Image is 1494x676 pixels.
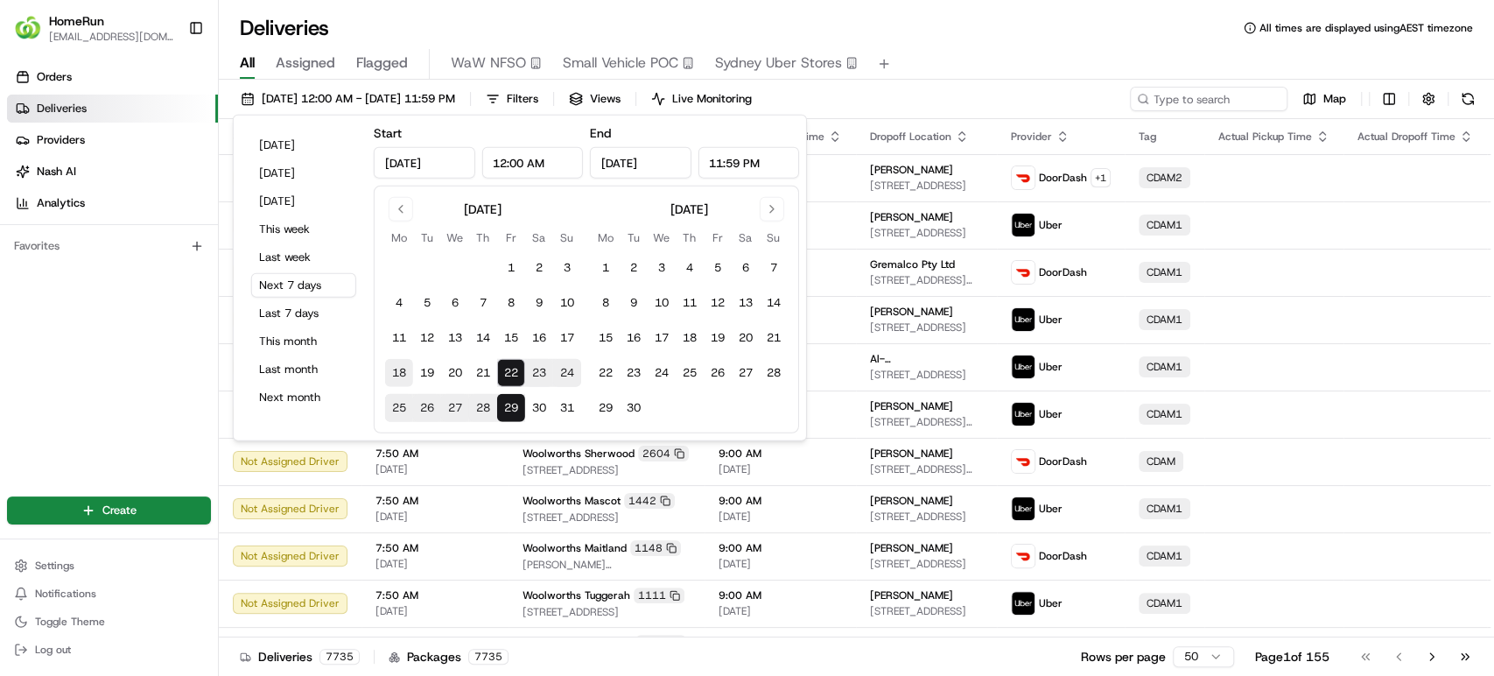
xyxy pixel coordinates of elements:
[704,324,732,352] button: 19
[553,394,581,422] button: 31
[7,189,218,217] a: Analytics
[870,557,983,571] span: [STREET_ADDRESS]
[37,101,87,116] span: Deliveries
[240,14,329,42] h1: Deliveries
[638,446,689,461] div: 2604
[870,399,953,413] span: [PERSON_NAME]
[251,217,356,242] button: This week
[1039,360,1063,374] span: Uber
[37,195,85,211] span: Analytics
[523,636,632,650] span: Woolworths Carindale
[319,649,360,665] div: 7735
[704,254,732,282] button: 5
[870,273,983,287] span: [STREET_ADDRESS][PERSON_NAME][PERSON_NAME]
[523,541,627,555] span: Woolworths Maitland
[251,133,356,158] button: [DATE]
[413,394,441,422] button: 26
[670,201,708,218] div: [DATE]
[592,289,620,317] button: 8
[413,359,441,387] button: 19
[592,394,620,422] button: 29
[251,385,356,410] button: Next month
[14,14,42,42] img: HomeRun
[251,189,356,214] button: [DATE]
[375,510,494,524] span: [DATE]
[7,126,218,154] a: Providers
[760,324,788,352] button: 21
[704,359,732,387] button: 26
[592,324,620,352] button: 15
[590,91,621,107] span: Views
[497,394,525,422] button: 29
[385,394,413,422] button: 25
[1147,171,1182,185] span: CDAM2
[732,254,760,282] button: 6
[1039,407,1063,421] span: Uber
[676,289,704,317] button: 11
[469,289,497,317] button: 7
[1255,648,1329,665] div: Page 1 of 155
[1147,313,1182,327] span: CDAM1
[35,587,96,601] span: Notifications
[7,496,211,525] button: Create
[7,158,218,186] a: Nash AI
[870,179,983,193] span: [STREET_ADDRESS]
[634,588,684,603] div: 1111
[870,130,951,144] span: Dropoff Location
[870,510,983,524] span: [STREET_ADDRESS]
[497,254,525,282] button: 1
[620,289,648,317] button: 9
[451,53,526,74] span: WaW NFSO
[1147,360,1182,374] span: CDAM1
[592,229,620,247] th: Monday
[7,63,218,91] a: Orders
[698,147,799,179] input: Time
[469,324,497,352] button: 14
[732,289,760,317] button: 13
[1147,265,1182,279] span: CDAM1
[1147,218,1182,232] span: CDAM1
[413,324,441,352] button: 12
[870,226,983,240] span: [STREET_ADDRESS]
[553,229,581,247] th: Sunday
[1012,356,1035,378] img: uber-new-logo.jpeg
[389,648,509,665] div: Packages
[1012,450,1035,473] img: doordash_logo_v2.png
[1012,497,1035,520] img: uber-new-logo.jpeg
[624,493,675,509] div: 1442
[441,359,469,387] button: 20
[1011,130,1052,144] span: Provider
[719,557,842,571] span: [DATE]
[715,53,842,74] span: Sydney Uber Stores
[1147,596,1182,610] span: CDAM1
[35,559,74,573] span: Settings
[1039,596,1063,610] span: Uber
[385,359,413,387] button: 18
[523,511,691,525] span: [STREET_ADDRESS]
[676,229,704,247] th: Thursday
[1218,130,1312,144] span: Actual Pickup Time
[1039,218,1063,232] span: Uber
[7,637,211,662] button: Log out
[719,588,842,602] span: 9:00 AM
[525,324,553,352] button: 16
[1455,87,1480,111] button: Refresh
[620,324,648,352] button: 16
[7,95,218,123] a: Deliveries
[870,588,953,602] span: [PERSON_NAME]
[1012,545,1035,567] img: doordash_logo_v2.png
[525,229,553,247] th: Saturday
[1357,130,1455,144] span: Actual Dropoff Time
[507,91,538,107] span: Filters
[1259,21,1473,35] span: All times are displayed using AEST timezone
[7,7,181,49] button: HomeRunHomeRun[EMAIL_ADDRESS][DOMAIN_NAME]
[464,201,502,218] div: [DATE]
[468,649,509,665] div: 7735
[523,605,691,619] span: [STREET_ADDRESS]
[553,289,581,317] button: 10
[1039,502,1063,516] span: Uber
[37,132,85,148] span: Providers
[643,87,760,111] button: Live Monitoring
[375,604,494,618] span: [DATE]
[1294,87,1354,111] button: Map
